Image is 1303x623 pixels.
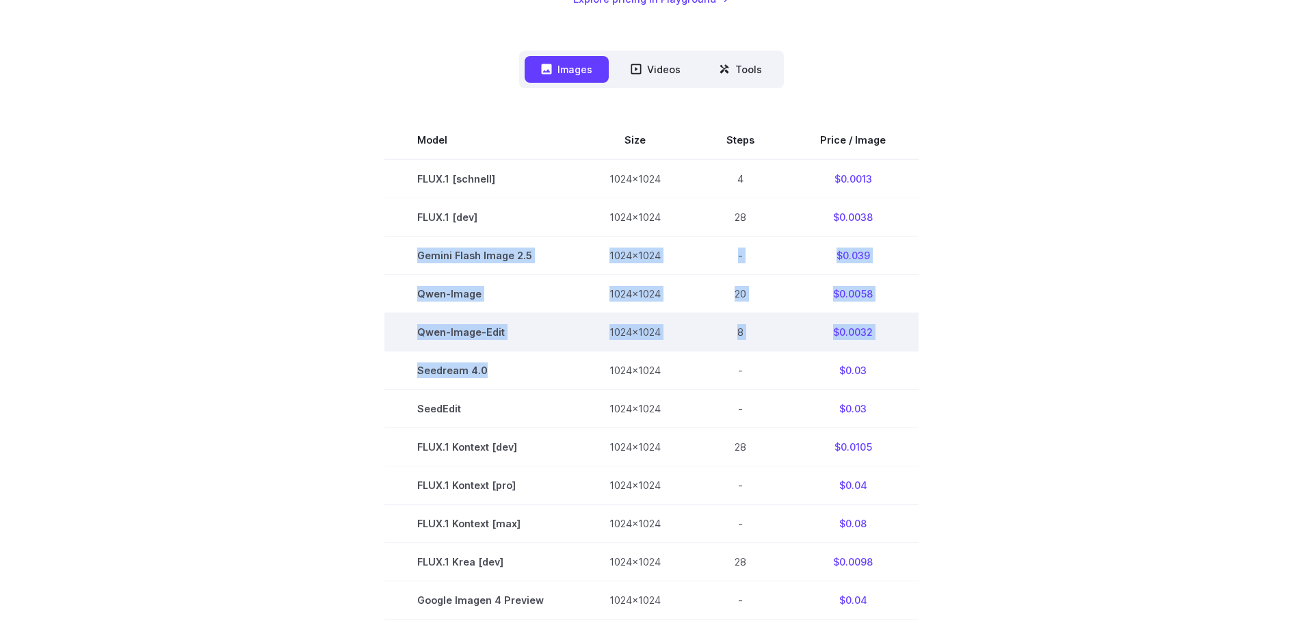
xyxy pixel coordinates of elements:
[577,428,694,466] td: 1024x1024
[694,274,787,313] td: 20
[702,56,778,83] button: Tools
[384,352,577,390] td: Seedream 4.0
[384,390,577,428] td: SeedEdit
[577,505,694,543] td: 1024x1024
[694,121,787,159] th: Steps
[384,466,577,505] td: FLUX.1 Kontext [pro]
[787,198,919,236] td: $0.0038
[577,352,694,390] td: 1024x1024
[384,121,577,159] th: Model
[577,313,694,351] td: 1024x1024
[787,274,919,313] td: $0.0058
[787,390,919,428] td: $0.03
[614,56,697,83] button: Videos
[694,390,787,428] td: -
[787,159,919,198] td: $0.0013
[694,198,787,236] td: 28
[787,352,919,390] td: $0.03
[694,581,787,620] td: -
[384,313,577,351] td: Qwen-Image-Edit
[577,236,694,274] td: 1024x1024
[384,274,577,313] td: Qwen-Image
[787,505,919,543] td: $0.08
[787,543,919,581] td: $0.0098
[694,352,787,390] td: -
[577,543,694,581] td: 1024x1024
[787,236,919,274] td: $0.039
[694,543,787,581] td: 28
[384,198,577,236] td: FLUX.1 [dev]
[694,236,787,274] td: -
[384,581,577,620] td: Google Imagen 4 Preview
[694,505,787,543] td: -
[384,543,577,581] td: FLUX.1 Krea [dev]
[577,274,694,313] td: 1024x1024
[384,159,577,198] td: FLUX.1 [schnell]
[787,428,919,466] td: $0.0105
[577,581,694,620] td: 1024x1024
[577,198,694,236] td: 1024x1024
[384,505,577,543] td: FLUX.1 Kontext [max]
[694,466,787,505] td: -
[417,248,544,263] span: Gemini Flash Image 2.5
[525,56,609,83] button: Images
[577,159,694,198] td: 1024x1024
[577,466,694,505] td: 1024x1024
[577,121,694,159] th: Size
[694,313,787,351] td: 8
[384,428,577,466] td: FLUX.1 Kontext [dev]
[787,121,919,159] th: Price / Image
[787,466,919,505] td: $0.04
[694,428,787,466] td: 28
[577,390,694,428] td: 1024x1024
[694,159,787,198] td: 4
[787,313,919,351] td: $0.0032
[787,581,919,620] td: $0.04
